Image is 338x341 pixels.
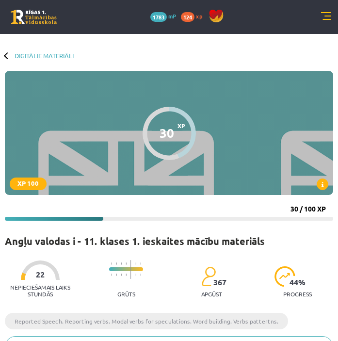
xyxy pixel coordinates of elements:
[181,12,207,20] a: 124 xp
[201,291,222,297] p: apgūst
[283,291,312,297] p: progress
[177,122,185,129] span: XP
[196,12,202,20] span: xp
[181,12,194,22] span: 124
[15,52,74,59] a: Digitālie materiāli
[130,260,131,279] img: icon-long-line-d9ea69661e0d244f92f715978eff75569469978d946b2353a9bb055b3ed8787d.svg
[126,274,127,276] img: icon-short-line-57e1e144782c952c97e751825c79c345078a6d821885a25fce030b3d8c18986b.svg
[5,284,76,297] p: Nepieciešamais laiks stundās
[11,10,57,24] a: Rīgas 1. Tālmācības vidusskola
[36,270,45,279] span: 22
[121,262,122,265] img: icon-short-line-57e1e144782c952c97e751825c79c345078a6d821885a25fce030b3d8c18986b.svg
[126,262,127,265] img: icon-short-line-57e1e144782c952c97e751825c79c345078a6d821885a25fce030b3d8c18986b.svg
[160,126,174,140] div: 30
[116,262,117,265] img: icon-short-line-57e1e144782c952c97e751825c79c345078a6d821885a25fce030b3d8c18986b.svg
[135,274,136,276] img: icon-short-line-57e1e144782c952c97e751825c79c345078a6d821885a25fce030b3d8c18986b.svg
[116,274,117,276] img: icon-short-line-57e1e144782c952c97e751825c79c345078a6d821885a25fce030b3d8c18986b.svg
[201,266,215,287] img: students-c634bb4e5e11cddfef0936a35e636f08e4e9abd3cc4e673bd6f9a4125e45ecb1.svg
[117,291,135,297] p: Grūts
[111,274,112,276] img: icon-short-line-57e1e144782c952c97e751825c79c345078a6d821885a25fce030b3d8c18986b.svg
[121,274,122,276] img: icon-short-line-57e1e144782c952c97e751825c79c345078a6d821885a25fce030b3d8c18986b.svg
[140,262,141,265] img: icon-short-line-57e1e144782c952c97e751825c79c345078a6d821885a25fce030b3d8c18986b.svg
[213,278,226,287] span: 367
[5,313,288,329] li: Reported Speech. Reporting verbs. Modal verbs for speculations. Word building. Verbs pattertns.
[10,178,47,190] div: XP 100
[168,12,176,20] span: mP
[5,235,265,247] h1: Angļu valodas i - 11. klases 1. ieskaites mācību materiāls
[111,262,112,265] img: icon-short-line-57e1e144782c952c97e751825c79c345078a6d821885a25fce030b3d8c18986b.svg
[135,262,136,265] img: icon-short-line-57e1e144782c952c97e751825c79c345078a6d821885a25fce030b3d8c18986b.svg
[274,266,295,287] img: icon-progress-161ccf0a02000e728c5f80fcf4c31c7af3da0e1684b2b1d7c360e028c24a22f1.svg
[150,12,167,22] span: 1783
[290,278,306,287] span: 44 %
[140,274,141,276] img: icon-short-line-57e1e144782c952c97e751825c79c345078a6d821885a25fce030b3d8c18986b.svg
